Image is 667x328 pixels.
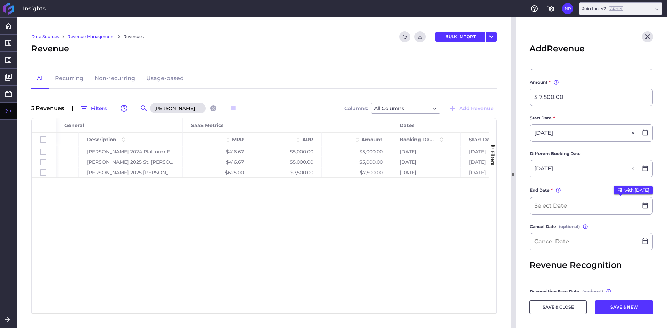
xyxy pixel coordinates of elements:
[530,89,652,106] input: Enter Amount
[31,106,68,111] div: 3 Revenue s
[530,233,638,250] input: Cancel Date
[529,42,585,55] span: Add Revenue
[529,259,622,271] span: Revenue Recognition
[67,34,115,40] a: Revenue Management
[530,187,550,194] span: End Date
[642,31,653,42] button: Close
[530,115,552,121] span: Start Date
[31,34,59,40] a: Data Sources
[414,31,426,42] button: Download
[530,223,556,230] span: Cancel Date
[530,125,638,141] input: Select Date
[490,151,496,165] span: Filters
[138,103,149,114] button: Search by
[399,31,410,42] button: Refresh
[529,300,587,314] button: SAVE & CLOSE
[374,104,404,112] span: All Columns
[529,3,540,14] button: Help
[629,125,638,141] button: Close
[595,300,653,314] button: SAVE & NEW
[210,105,216,111] button: Close search
[545,3,557,14] button: General Settings
[530,150,581,157] span: Different Booking Date
[530,160,638,177] input: Select Date
[562,3,573,14] button: User Menu
[629,160,638,177] button: Close
[435,32,485,42] button: BULK IMPORT
[371,103,440,114] div: Dropdown select
[582,288,603,295] span: (optional)
[609,6,623,11] ins: Admin
[77,103,110,114] button: Filters
[559,223,580,230] span: (optional)
[614,186,653,194] button: End Date*
[123,34,144,40] a: Revenues
[579,2,662,15] div: Dropdown select
[530,288,579,295] span: Recognition Start Date
[530,79,547,86] span: Amount
[486,32,497,42] button: User Menu
[31,42,69,55] span: Revenue
[530,197,638,214] input: Select Date
[344,106,368,111] span: Columns:
[582,6,623,12] div: Join Inc. V2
